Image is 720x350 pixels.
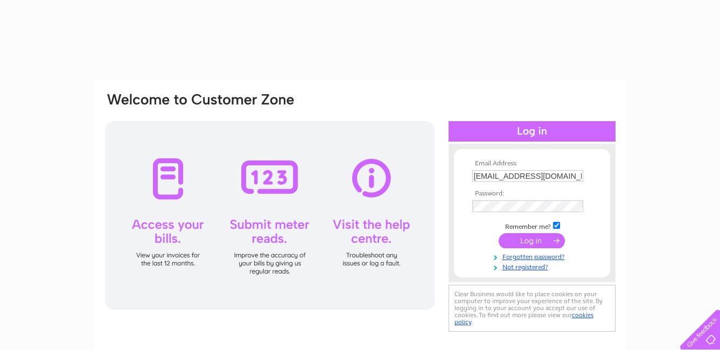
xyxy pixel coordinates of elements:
a: cookies policy [455,311,593,326]
div: Clear Business would like to place cookies on your computer to improve your experience of the sit... [449,285,616,332]
td: Remember me? [470,220,595,231]
input: Submit [499,233,565,248]
a: Forgotten password? [472,251,595,261]
th: Email Address: [470,160,595,167]
a: Not registered? [472,261,595,271]
th: Password: [470,190,595,198]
